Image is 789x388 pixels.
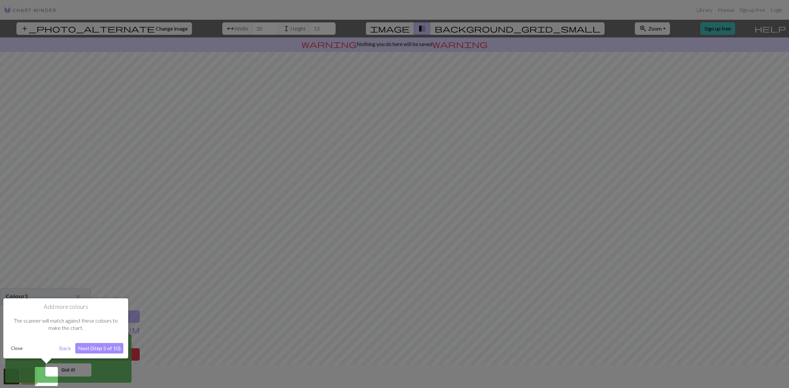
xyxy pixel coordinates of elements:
h1: Add more colours [8,303,123,310]
button: Close [8,343,25,353]
button: Back [57,343,74,354]
div: Add more colours [3,298,128,358]
div: The scanner will match against these colours to make the chart. [8,310,123,338]
button: Next (Step 5 of 10) [75,343,123,354]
